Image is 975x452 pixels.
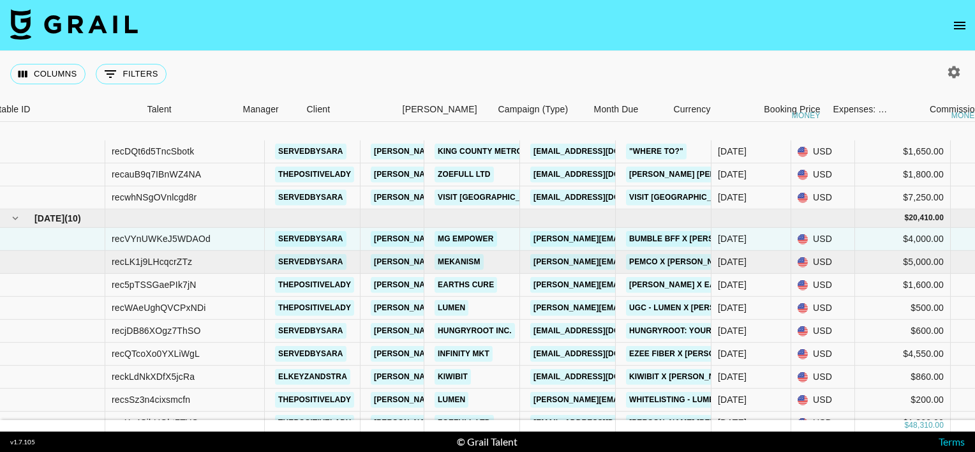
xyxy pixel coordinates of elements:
div: $500.00 [855,297,951,320]
a: [PERSON_NAME][EMAIL_ADDRESS][PERSON_NAME][DOMAIN_NAME] [371,300,644,316]
a: [EMAIL_ADDRESS][DOMAIN_NAME] [530,369,673,385]
div: recWAeUghQVCPxNDi [112,301,206,314]
a: Lumen [435,392,468,408]
div: USD [791,274,855,297]
a: elkeyzandstra [275,369,350,385]
div: $1,650.00 [855,140,951,163]
div: Campaign (Type) [492,97,588,122]
span: ( 10 ) [64,212,81,225]
a: Zoefull LTD [435,167,494,183]
a: [EMAIL_ADDRESS][DOMAIN_NAME] [530,415,673,431]
a: servedbysara [275,254,346,270]
div: USD [791,389,855,412]
div: Booker [396,97,492,122]
a: servedbysara [275,190,346,206]
div: $600.00 [855,320,951,343]
a: Kiwibit [435,369,471,385]
a: Whitelisting - Lumen X [PERSON_NAME] [626,392,798,408]
img: Grail Talent [10,9,138,40]
div: 20,410.00 [909,213,944,223]
div: Booking Price [764,97,820,122]
div: $1,800.00 [855,163,951,186]
a: [PERSON_NAME][EMAIL_ADDRESS][PERSON_NAME][DOMAIN_NAME] [371,144,644,160]
div: Month Due [594,97,639,122]
div: recLK1j9LHcqcrZTz [112,255,192,268]
div: Oct '25 [718,278,747,291]
a: servedbysara [275,231,346,247]
div: Talent [147,97,172,122]
a: Infinity Mkt [435,346,493,362]
div: $4,000.00 [855,228,951,251]
a: [PERSON_NAME][EMAIL_ADDRESS][PERSON_NAME][DOMAIN_NAME] [371,323,644,339]
div: Client [301,97,396,122]
a: servedbysara [275,144,346,160]
a: Hungryroot: Your Partner in Healthy Living [626,323,831,339]
div: Nov '25 [718,191,747,204]
a: servedbysara [275,323,346,339]
a: Kiwibit X [PERSON_NAME] [626,369,738,385]
div: Manager [237,97,301,122]
a: [PERSON_NAME][EMAIL_ADDRESS][DOMAIN_NAME] [530,277,738,293]
div: USD [791,186,855,209]
a: [EMAIL_ADDRESS][DOMAIN_NAME] [530,190,673,206]
div: $5,000.00 [855,251,951,274]
div: rec5pTSSGaePIk7jN [112,278,197,291]
div: recDQt6d5TncSbotk [112,145,194,158]
a: Earths Cure [435,277,497,293]
a: Hungryroot Inc. [435,323,515,339]
div: $7,250.00 [855,186,951,209]
div: v 1.7.105 [10,438,35,446]
a: [PERSON_NAME][EMAIL_ADDRESS][PERSON_NAME][DOMAIN_NAME] [530,254,804,270]
div: $ [904,213,909,223]
div: Expenses: Remove Commission? [833,97,888,122]
div: $1,800.00 [855,412,951,435]
div: USD [791,320,855,343]
a: [PERSON_NAME][EMAIL_ADDRESS][DOMAIN_NAME] [530,300,738,316]
div: $4,550.00 [855,343,951,366]
div: Oct '25 [718,255,747,268]
a: PemCo X [PERSON_NAME] [626,254,736,270]
div: Month Due [588,97,667,122]
button: Select columns [10,64,86,84]
a: Terms [939,435,965,448]
a: [PERSON_NAME][EMAIL_ADDRESS][PERSON_NAME][DOMAIN_NAME] [371,346,644,362]
div: Nov '25 [718,145,747,158]
div: Nov '25 [718,168,747,181]
a: Visit [GEOGRAPHIC_DATA] [435,190,546,206]
div: Manager [243,97,279,122]
div: [PERSON_NAME] [403,97,477,122]
div: 48,310.00 [909,420,944,431]
a: [PERSON_NAME] [PERSON_NAME] - 3 Month [626,167,808,183]
div: Oct '25 [718,301,747,314]
div: USD [791,140,855,163]
a: [PERSON_NAME][EMAIL_ADDRESS][PERSON_NAME][DOMAIN_NAME] [371,392,644,408]
div: recauB9q7IBnWZ4NA [112,168,201,181]
button: open drawer [947,13,972,38]
a: Bumble BFF X [PERSON_NAME] [626,231,758,247]
a: [EMAIL_ADDRESS][DOMAIN_NAME] [530,346,673,362]
div: Client [307,97,331,122]
a: thepositivelady [275,167,354,183]
div: recXe4SjbUObt7TYO [112,416,198,429]
div: Oct '25 [718,232,747,245]
a: [PERSON_NAME][EMAIL_ADDRESS][DOMAIN_NAME] [530,392,738,408]
div: Oct '25 [718,370,747,383]
div: $860.00 [855,366,951,389]
div: money [792,112,821,119]
a: Zoefull LTD [435,415,494,431]
button: Show filters [96,64,167,84]
div: © Grail Talent [457,435,517,448]
div: Oct '25 [718,324,747,337]
a: servedbysara [275,346,346,362]
a: Ezee Fiber X [PERSON_NAME] [626,346,754,362]
a: [EMAIL_ADDRESS][DOMAIN_NAME] [530,144,673,160]
a: Lumen [435,300,468,316]
a: [EMAIL_ADDRESS][DOMAIN_NAME] [530,167,673,183]
a: UGC - Lumen X [PERSON_NAME] [626,300,759,316]
span: [DATE] [34,212,64,225]
div: USD [791,163,855,186]
div: recjDB86XOgz7ThSO [112,324,201,337]
div: $ [904,420,909,431]
div: recsSz3n4cixsmcfn [112,393,190,406]
div: USD [791,228,855,251]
